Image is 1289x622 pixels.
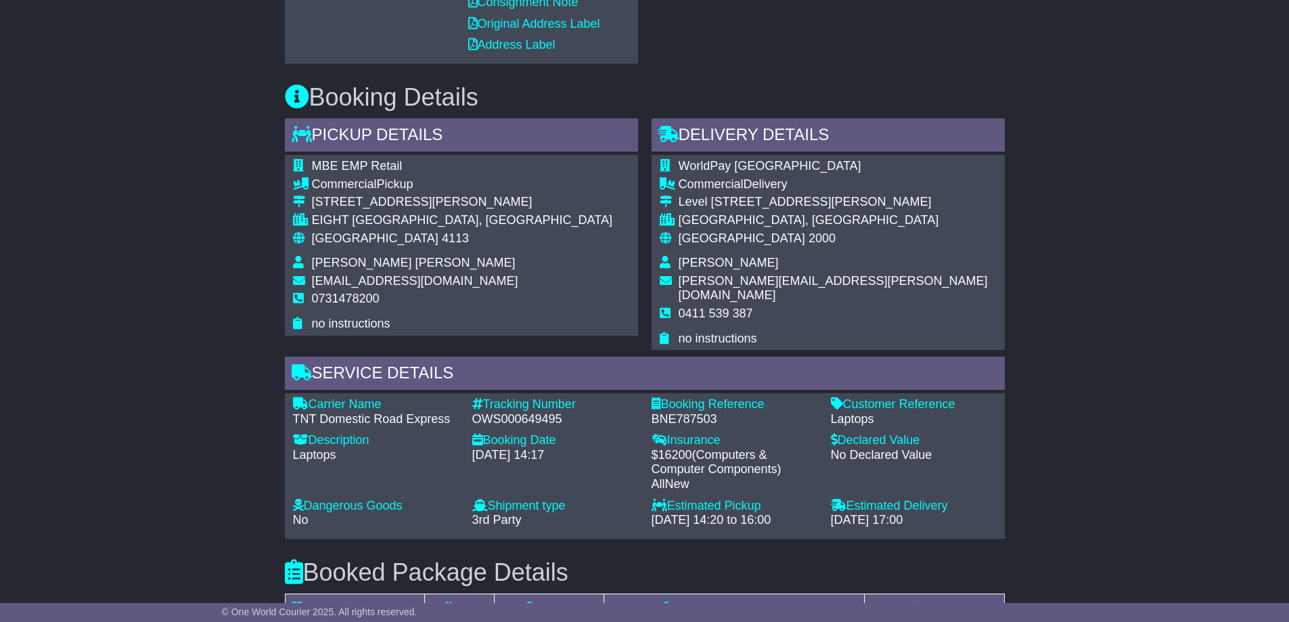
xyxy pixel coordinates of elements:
span: [PERSON_NAME] [679,256,779,269]
div: Booking Date [472,433,638,448]
h3: Booked Package Details [285,559,1005,586]
div: Service Details [285,357,1005,393]
div: [STREET_ADDRESS][PERSON_NAME] [312,195,612,210]
div: Delivery Details [652,118,1005,155]
span: MBE EMP Retail [312,159,403,173]
div: Pickup [312,177,612,192]
div: OWS000649495 [472,412,638,427]
div: Insurance [652,433,817,448]
div: [DATE] 14:17 [472,448,638,463]
div: Carrier Name [293,397,459,412]
div: Pickup Details [285,118,638,155]
span: [GEOGRAPHIC_DATA] [679,231,805,245]
div: Tracking Number [472,397,638,412]
div: [DATE] 17:00 [831,513,997,528]
div: Description [293,433,459,448]
div: TNT Domestic Road Express [293,412,459,427]
div: Laptops [293,448,459,463]
div: Estimated Delivery [831,499,997,514]
span: Commercial [679,177,744,191]
div: Declared Value [831,433,997,448]
span: Computers & Computer Components [652,448,777,476]
span: [PERSON_NAME][EMAIL_ADDRESS][PERSON_NAME][DOMAIN_NAME] [679,274,988,303]
div: EIGHT [GEOGRAPHIC_DATA], [GEOGRAPHIC_DATA] [312,213,612,228]
h3: Booking Details [285,84,1005,111]
span: 0731478200 [312,292,380,305]
div: BNE787503 [652,412,817,427]
span: no instructions [679,332,757,345]
div: Laptops [831,412,997,427]
span: [PERSON_NAME] [PERSON_NAME] [312,256,516,269]
div: Delivery [679,177,997,192]
div: [GEOGRAPHIC_DATA], [GEOGRAPHIC_DATA] [679,213,997,228]
span: © One World Courier 2025. All rights reserved. [222,606,417,617]
span: [EMAIL_ADDRESS][DOMAIN_NAME] [312,274,518,288]
span: 3rd Party [472,513,522,527]
span: Commercial [312,177,377,191]
div: $ ( ) [652,448,817,492]
span: [GEOGRAPHIC_DATA] [312,231,438,245]
div: Estimated Pickup [652,499,817,514]
div: Level [STREET_ADDRESS][PERSON_NAME] [679,195,997,210]
div: AllNew [652,477,817,492]
a: Address Label [468,38,556,51]
div: Dangerous Goods [293,499,459,514]
div: Shipment type [472,499,638,514]
span: 16200 [658,448,692,462]
span: no instructions [312,317,390,330]
div: Customer Reference [831,397,997,412]
span: 2000 [809,231,836,245]
div: [DATE] 14:20 to 16:00 [652,513,817,528]
div: No Declared Value [831,448,997,463]
span: 4113 [442,231,469,245]
a: Original Address Label [468,17,600,30]
span: No [293,513,309,527]
span: WorldPay [GEOGRAPHIC_DATA] [679,159,861,173]
div: Booking Reference [652,397,817,412]
span: 0411 539 387 [679,307,753,320]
